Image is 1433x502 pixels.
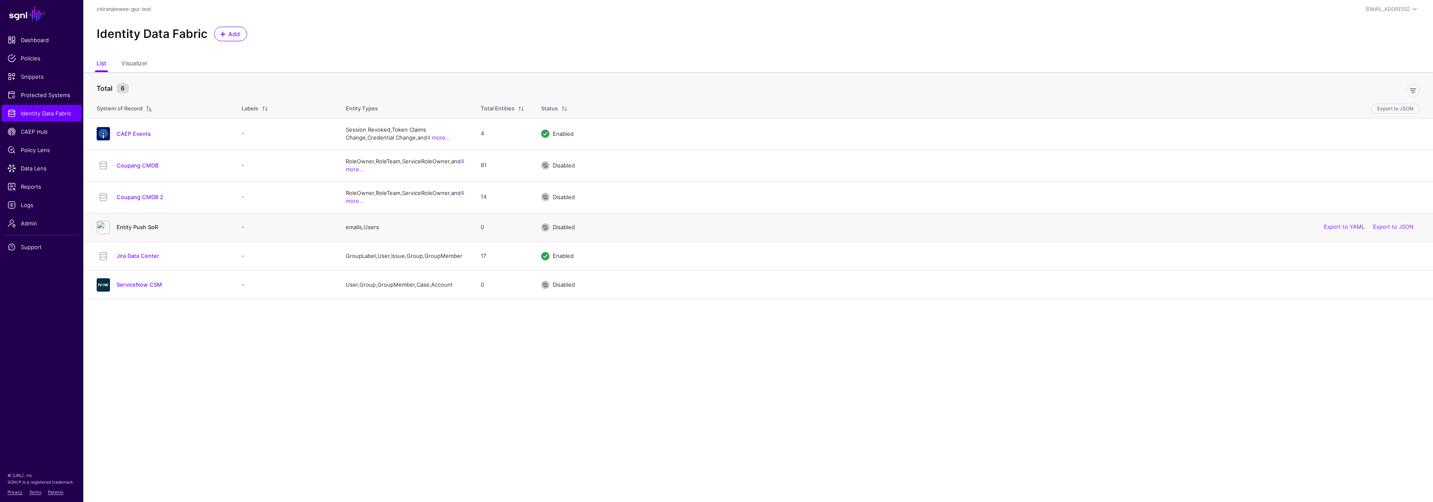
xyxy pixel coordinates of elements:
[233,270,337,299] td: -
[233,181,337,213] td: -
[117,281,162,288] a: ServiceNow CSM
[2,215,82,232] a: Admin
[1324,224,1365,230] a: Export to YAML
[553,130,574,137] span: Enabled
[97,221,110,234] img: svg+xml;base64,UEQ5NGJXd2dkbVZ5YzJsdmJqMGlNUzR3SWlCbGJtTnZaR2x1WnowaWRYUm1MVGdpUHo0S1BDRXRMU0JIWl...
[472,242,533,270] td: 17
[2,142,82,158] a: Policy Lens
[337,150,472,181] td: RoleOwner, RoleTeam, ServiceRoleOwner, and
[117,83,129,93] small: 6
[2,50,82,67] a: Policies
[7,164,76,172] span: Data Lens
[97,105,142,113] div: System of Record
[7,146,76,154] span: Policy Lens
[97,278,110,292] img: svg+xml;base64,PHN2ZyB3aWR0aD0iNjQiIGhlaWdodD0iNjQiIHZpZXdCb3g9IjAgMCA2NCA2NCIgZmlsbD0ibm9uZSIgeG...
[29,490,41,495] a: Terms
[553,224,575,230] span: Disabled
[337,242,472,270] td: GroupLabel, User, Issue, Group, GroupMember
[472,118,533,150] td: 4
[2,105,82,122] a: Identity Data Fabric
[7,490,22,495] a: Privacy
[7,219,76,227] span: Admin
[7,127,76,136] span: CAEP Hub
[7,201,76,209] span: Logs
[553,281,575,288] span: Disabled
[214,27,247,41] a: Add
[97,84,112,92] strong: Total
[2,32,82,48] a: Dashboard
[337,270,472,299] td: User, Group, GroupMember, Case, Account
[7,182,76,191] span: Reports
[553,162,575,168] span: Disabled
[233,213,337,242] td: -
[427,134,450,141] a: 4 more...
[472,181,533,213] td: 14
[541,105,558,113] div: Status
[117,224,158,230] a: Entity Push SoR
[1373,224,1413,230] a: Export to JSON
[7,54,76,62] span: Policies
[97,127,110,140] img: svg+xml;base64,PHN2ZyB3aWR0aD0iNjQiIGhlaWdodD0iNjQiIHZpZXdCb3g9IjAgMCA2NCA2NCIgZmlsbD0ibm9uZSIgeG...
[472,150,533,181] td: 81
[2,160,82,177] a: Data Lens
[233,242,337,270] td: -
[48,490,63,495] a: Patents
[7,109,76,117] span: Identity Data Fabric
[1371,104,1420,114] button: Export to JSON
[233,118,337,150] td: -
[117,252,159,259] a: Jira Data Center
[227,30,241,38] span: Add
[7,91,76,99] span: Protected Systems
[337,181,472,213] td: RoleOwner, RoleTeam, ServiceRoleOwner, and
[7,243,76,251] span: Support
[1366,5,1410,13] div: [EMAIL_ADDRESS]
[337,213,472,242] td: emails, Users
[117,194,163,200] a: Coupang CMDB 2
[7,36,76,44] span: Dashboard
[481,105,514,113] div: Total Entities
[7,472,76,479] p: © [URL], Inc
[2,123,82,140] a: CAEP Hub
[2,68,82,85] a: Snippets
[337,118,472,150] td: Session Revoked, Token Claims Change, Credential Change, and
[97,56,106,72] a: List
[553,252,574,259] span: Enabled
[7,479,76,485] p: SGNL® is a registered trademark
[472,213,533,242] td: 0
[117,162,158,169] a: Coupang CMDB
[121,56,147,72] a: Visualizer
[553,193,575,200] span: Disabled
[7,72,76,81] span: Snippets
[2,178,82,195] a: Reports
[5,5,78,23] a: SGNL
[2,87,82,103] a: Protected Systems
[2,197,82,213] a: Logs
[233,150,337,181] td: -
[97,6,151,12] a: chiranjeewee-gsz-test
[242,105,258,113] div: Labels
[346,105,378,112] span: Entity Types
[117,130,151,137] a: CAEP Events
[472,270,533,299] td: 0
[97,27,207,41] h2: Identity Data Fabric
